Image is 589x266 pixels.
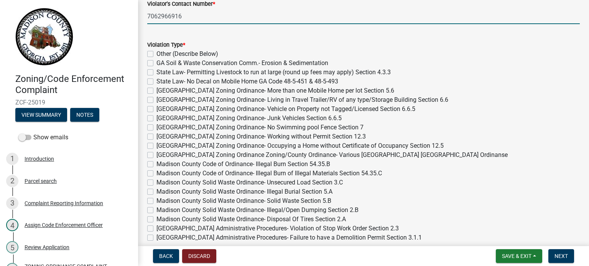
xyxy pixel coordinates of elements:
wm-modal-confirm: Notes [70,112,99,118]
label: Madison County Solid Waste Ordinance- Unsecured Load Section 3.C [156,178,343,187]
button: Save & Exit [496,249,542,263]
button: Discard [182,249,216,263]
button: View Summary [15,108,67,122]
label: State Law- No Decal on Mobile Home GA Code 48-5-451 & 48-5-493 [156,77,338,86]
button: Next [548,249,574,263]
div: 3 [6,197,18,209]
label: Madison County Code of Ordinance- Illegal Burn Section 54.35.B [156,160,330,169]
label: [GEOGRAPHIC_DATA] Administrative Procedures- Failure to have a Demolition Permit Section 3.1.1 [156,233,422,242]
span: Next [554,253,568,259]
span: Save & Exit [502,253,531,259]
label: [GEOGRAPHIC_DATA] Zoning Ordinance- Living in Travel Trailer/RV of any type/Storage Building Sect... [156,95,448,104]
label: [GEOGRAPHIC_DATA] Zoning Ordinance- More than one Mobile Home per lot Section 5.6 [156,86,394,95]
button: Back [153,249,179,263]
div: 4 [6,219,18,231]
label: [GEOGRAPHIC_DATA] Administrative Procedures - Unsafe Systems Section 2.5 [156,242,367,251]
div: 1 [6,153,18,165]
label: Other (Describe Below) [156,49,218,59]
label: [GEOGRAPHIC_DATA] Zoning Ordinance- Junk Vehicles Section 6.6.5 [156,114,342,123]
div: Assign Code Enforcement Officer [25,222,103,228]
span: Back [159,253,173,259]
label: Madison County Solid Waste Ordinance- Illegal/Open Dumping Section 2.B [156,206,359,215]
h4: Zoning/Code Enforcement Complaint [15,73,132,96]
label: Violator's Contact Number [147,2,215,7]
span: ZCF-25019 [15,99,123,106]
label: Violation Type [147,42,185,48]
label: [GEOGRAPHIC_DATA] Zoning Ordinance- Working without Permit Section 12.3 [156,132,366,141]
div: 2 [6,175,18,187]
button: Notes [70,108,99,122]
div: 5 [6,241,18,253]
label: Show emails [18,133,68,142]
label: Madison County Code of Ordinance- Illegal Burn of Illegal Materials Section 54.35.C [156,169,382,178]
div: Review Application [25,245,69,250]
div: Parcel search [25,178,57,184]
label: [GEOGRAPHIC_DATA] Zoning Ordinance- Vehicle on Property not Tagged/Licensed Section 6.6.5 [156,104,415,114]
label: [GEOGRAPHIC_DATA] Administrative Procedures- Violation of Stop Work Order Section 2.3 [156,224,399,233]
label: State Law- Permitting Livestock to run at large (round up fees may apply) Section 4.3.3 [156,68,391,77]
label: [GEOGRAPHIC_DATA] Zoning Ordinance Zoning/County Ordinance- Various [GEOGRAPHIC_DATA] [GEOGRAPHIC... [156,150,508,160]
div: Complaint Reporting Information [25,201,103,206]
label: [GEOGRAPHIC_DATA] Zoning Ordinance- Occupying a Home without Certificate of Occupancy Section 12.5 [156,141,444,150]
label: Madison County Solid Waste Ordinance- Solid Waste Section 5.B [156,196,331,206]
label: Madison County Solid Waste Ordinance- Disposal Of Tires Section 2.A [156,215,346,224]
label: [GEOGRAPHIC_DATA] Zoning Ordinance- No Swimming pool Fence Section 7 [156,123,364,132]
img: Madison County, Georgia [15,8,73,65]
label: Madison County Solid Waste Ordinance- Illegal Burial Section 5.A [156,187,332,196]
label: GA Soil & Waste Conservation Comm.- Erosion & Sedimentation [156,59,328,68]
div: Introduction [25,156,54,162]
wm-modal-confirm: Summary [15,112,67,118]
